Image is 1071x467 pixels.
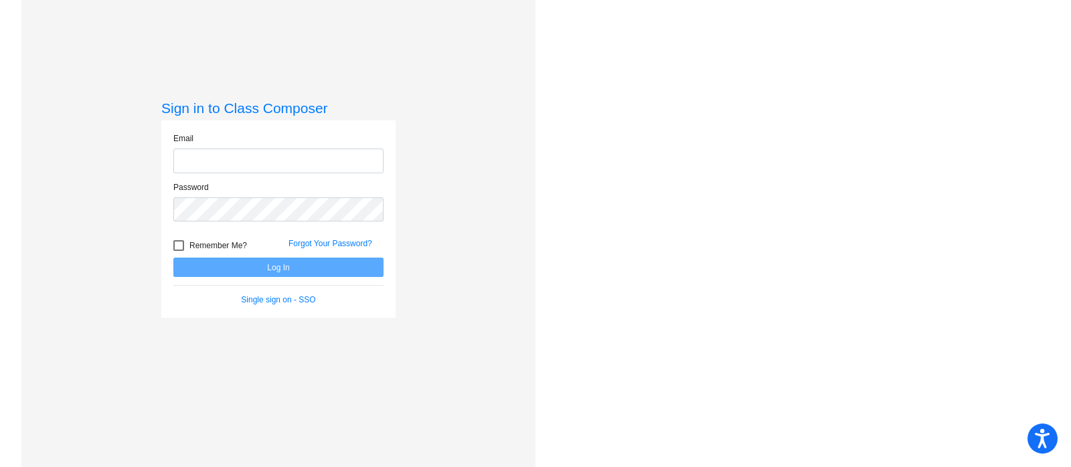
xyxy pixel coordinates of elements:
label: Email [173,132,193,145]
button: Log In [173,258,384,277]
a: Forgot Your Password? [289,239,372,248]
span: Remember Me? [189,238,247,254]
a: Single sign on - SSO [241,295,315,304]
h3: Sign in to Class Composer [161,100,396,116]
label: Password [173,181,209,193]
